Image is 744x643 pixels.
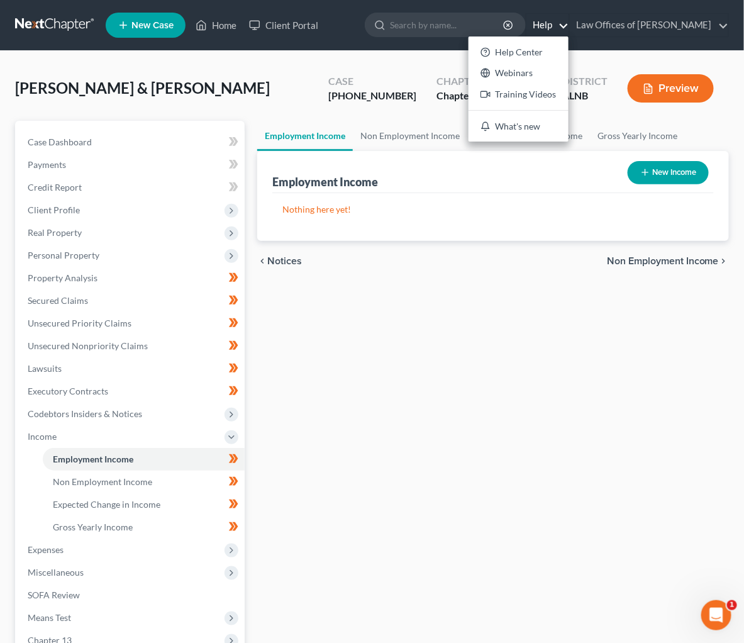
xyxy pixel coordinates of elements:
[390,13,505,36] input: Search by name...
[267,256,302,266] span: Notices
[628,161,709,184] button: New Income
[28,408,142,419] span: Codebtors Insiders & Notices
[28,612,71,623] span: Means Test
[607,256,729,266] button: Non Employment Income chevron_right
[28,137,92,147] span: Case Dashboard
[43,471,245,493] a: Non Employment Income
[28,567,84,578] span: Miscellaneous
[282,203,704,216] p: Nothing here yet!
[53,499,160,510] span: Expected Change in Income
[469,42,569,63] a: Help Center
[436,89,485,103] div: Chapter
[28,590,80,600] span: SOFA Review
[18,176,245,199] a: Credit Report
[562,89,608,103] div: ALNB
[28,431,57,442] span: Income
[243,14,325,36] a: Client Portal
[469,63,569,84] a: Webinars
[28,159,66,170] span: Payments
[526,14,569,36] a: Help
[189,14,243,36] a: Home
[18,357,245,380] a: Lawsuits
[701,600,731,630] iframe: Intercom live chat
[28,250,99,260] span: Personal Property
[562,74,608,89] div: District
[43,448,245,471] a: Employment Income
[43,516,245,539] a: Gross Yearly Income
[257,256,302,266] button: chevron_left Notices
[28,386,108,396] span: Executory Contracts
[28,272,97,283] span: Property Analysis
[469,36,569,142] div: Help
[28,204,80,215] span: Client Profile
[15,79,270,97] span: [PERSON_NAME] & [PERSON_NAME]
[18,267,245,289] a: Property Analysis
[328,74,416,89] div: Case
[43,493,245,516] a: Expected Change in Income
[570,14,728,36] a: Law Offices of [PERSON_NAME]
[131,21,174,30] span: New Case
[628,74,714,103] button: Preview
[28,544,64,555] span: Expenses
[28,295,88,306] span: Secured Claims
[18,335,245,357] a: Unsecured Nonpriority Claims
[28,363,62,374] span: Lawsuits
[469,84,569,105] a: Training Videos
[719,256,729,266] i: chevron_right
[18,312,245,335] a: Unsecured Priority Claims
[28,182,82,193] span: Credit Report
[272,174,378,189] div: Employment Income
[590,121,685,151] a: Gross Yearly Income
[28,227,82,238] span: Real Property
[469,116,569,137] a: What's new
[53,522,133,532] span: Gross Yearly Income
[53,476,152,487] span: Non Employment Income
[53,454,133,464] span: Employment Income
[18,289,245,312] a: Secured Claims
[18,131,245,154] a: Case Dashboard
[436,74,485,89] div: Chapter
[257,121,353,151] a: Employment Income
[353,121,467,151] a: Non Employment Income
[18,584,245,607] a: SOFA Review
[607,256,719,266] span: Non Employment Income
[328,89,416,103] div: [PHONE_NUMBER]
[18,380,245,403] a: Executory Contracts
[18,154,245,176] a: Payments
[727,600,737,610] span: 1
[28,318,131,328] span: Unsecured Priority Claims
[257,256,267,266] i: chevron_left
[28,340,148,351] span: Unsecured Nonpriority Claims
[467,121,590,151] a: Expected Change in Income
